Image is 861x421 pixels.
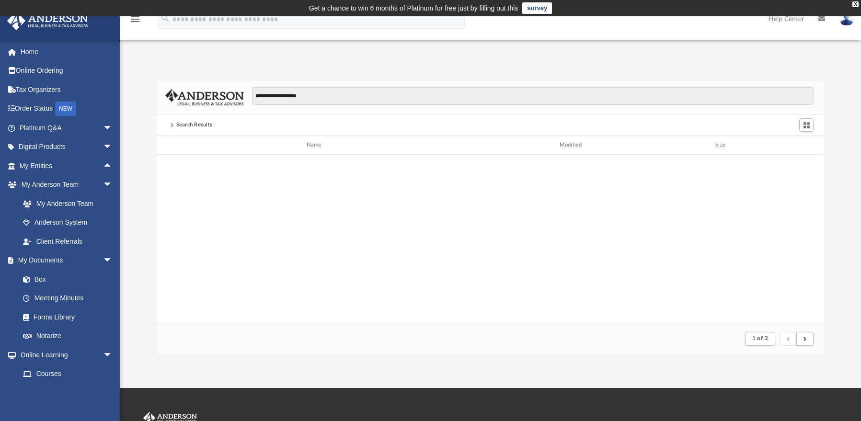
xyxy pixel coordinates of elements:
div: Get a chance to win 6 months of Platinum for free just by filling out this [309,2,518,14]
div: Size [703,141,741,149]
a: My Entitiesarrow_drop_up [7,156,127,175]
div: Search Results [176,121,213,129]
a: Box [13,270,117,289]
div: Name [189,141,442,149]
a: My Documentsarrow_drop_down [7,251,122,270]
div: NEW [55,102,76,116]
a: menu [129,18,141,25]
a: Online Learningarrow_drop_down [7,345,122,364]
span: arrow_drop_up [103,156,122,176]
div: close [852,1,859,7]
a: Notarize [13,327,122,346]
div: id [161,141,185,149]
a: My Anderson Teamarrow_drop_down [7,175,122,194]
a: Tax Organizers [7,80,127,99]
span: arrow_drop_down [103,118,122,138]
i: menu [129,13,141,25]
button: Switch to Grid View [799,118,814,132]
a: Home [7,42,127,61]
a: survey [522,2,552,14]
a: My Anderson Team [13,194,117,213]
a: Meeting Minutes [13,289,122,308]
a: Video Training [13,383,117,402]
span: arrow_drop_down [103,251,122,271]
a: Client Referrals [13,232,122,251]
div: Modified [446,141,699,149]
span: arrow_drop_down [103,175,122,195]
a: Anderson System [13,213,122,232]
img: Anderson Advisors Platinum Portal [4,11,91,30]
div: id [746,141,813,149]
img: User Pic [839,12,854,26]
i: search [160,13,171,23]
a: Digital Productsarrow_drop_down [7,137,127,157]
input: Search files and folders [252,87,814,105]
a: Order StatusNEW [7,99,127,119]
div: grid [157,155,824,324]
a: Courses [13,364,122,384]
span: 1 of 2 [752,336,768,341]
a: Platinum Q&Aarrow_drop_down [7,118,127,137]
span: arrow_drop_down [103,345,122,365]
button: 1 of 2 [745,332,775,345]
a: Forms Library [13,307,117,327]
a: Online Ordering [7,61,127,80]
span: arrow_drop_down [103,137,122,157]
